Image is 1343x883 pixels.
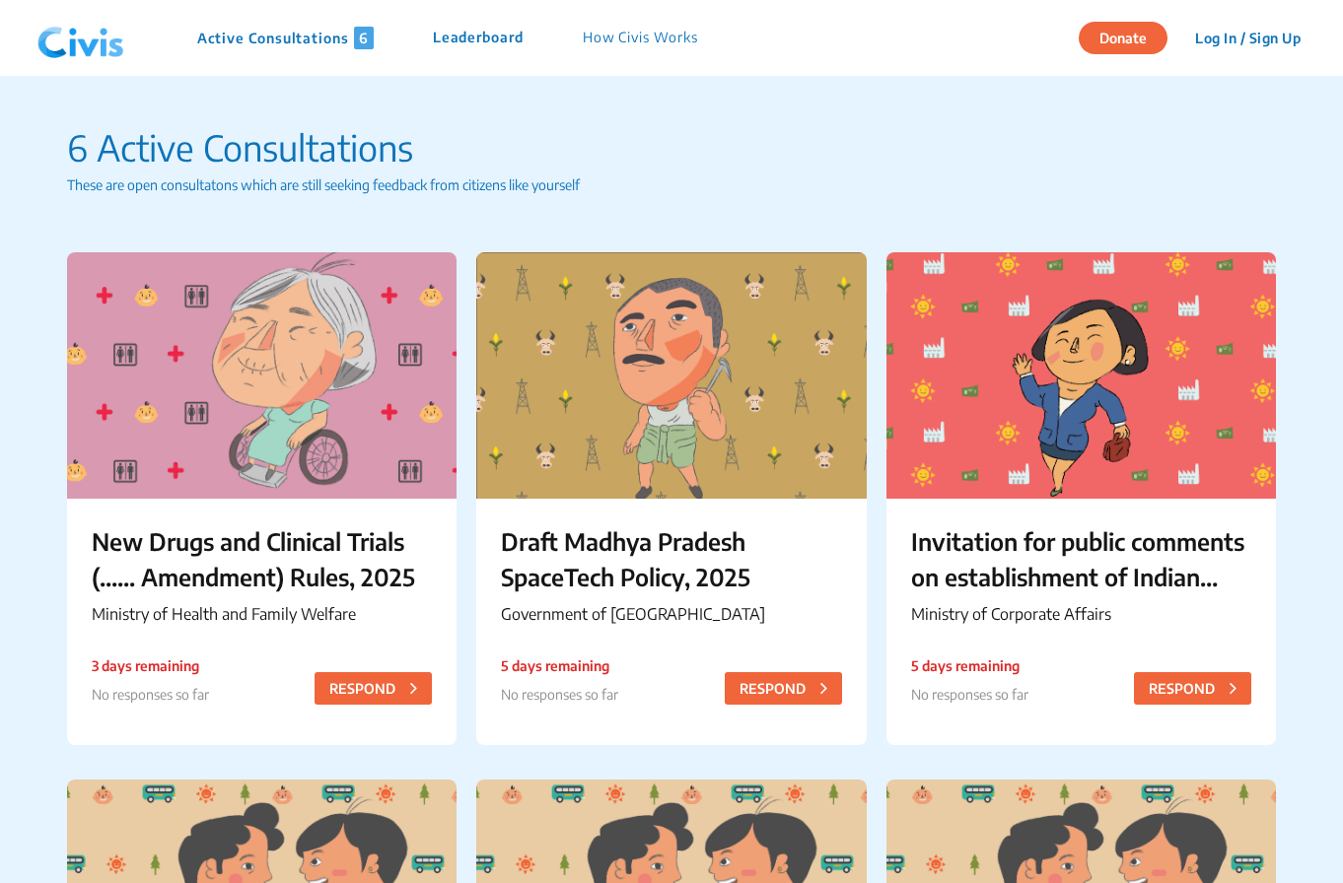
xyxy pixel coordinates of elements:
[911,602,1251,626] p: Ministry of Corporate Affairs
[92,523,432,594] p: New Drugs and Clinical Trials (...... Amendment) Rules, 2025
[501,523,841,594] p: Draft Madhya Pradesh SpaceTech Policy, 2025
[197,27,374,49] p: Active Consultations
[911,686,1028,703] span: No responses so far
[911,523,1251,594] p: Invitation for public comments on establishment of Indian Multi-Disciplinary Partnership (MDP) firms
[315,672,432,705] button: RESPOND
[67,252,457,745] a: New Drugs and Clinical Trials (...... Amendment) Rules, 2025Ministry of Health and Family Welfare...
[476,252,866,745] a: Draft Madhya Pradesh SpaceTech Policy, 2025Government of [GEOGRAPHIC_DATA]5 days remaining No res...
[92,686,209,703] span: No responses so far
[92,655,209,676] p: 3 days remaining
[354,27,374,49] span: 6
[1079,27,1182,46] a: Donate
[1134,672,1251,705] button: RESPOND
[501,602,841,626] p: Government of [GEOGRAPHIC_DATA]
[92,602,432,626] p: Ministry of Health and Family Welfare
[911,655,1028,676] p: 5 days remaining
[67,174,1276,195] p: These are open consultatons which are still seeking feedback from citizens like yourself
[501,655,618,676] p: 5 days remaining
[886,252,1276,745] a: Invitation for public comments on establishment of Indian Multi-Disciplinary Partnership (MDP) fi...
[67,121,1276,174] p: 6 Active Consultations
[1182,23,1313,53] button: Log In / Sign Up
[583,27,698,49] p: How Civis Works
[501,686,618,703] span: No responses so far
[1079,22,1167,54] button: Donate
[433,27,524,49] p: Leaderboard
[725,672,842,705] button: RESPOND
[30,9,132,68] img: navlogo.png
